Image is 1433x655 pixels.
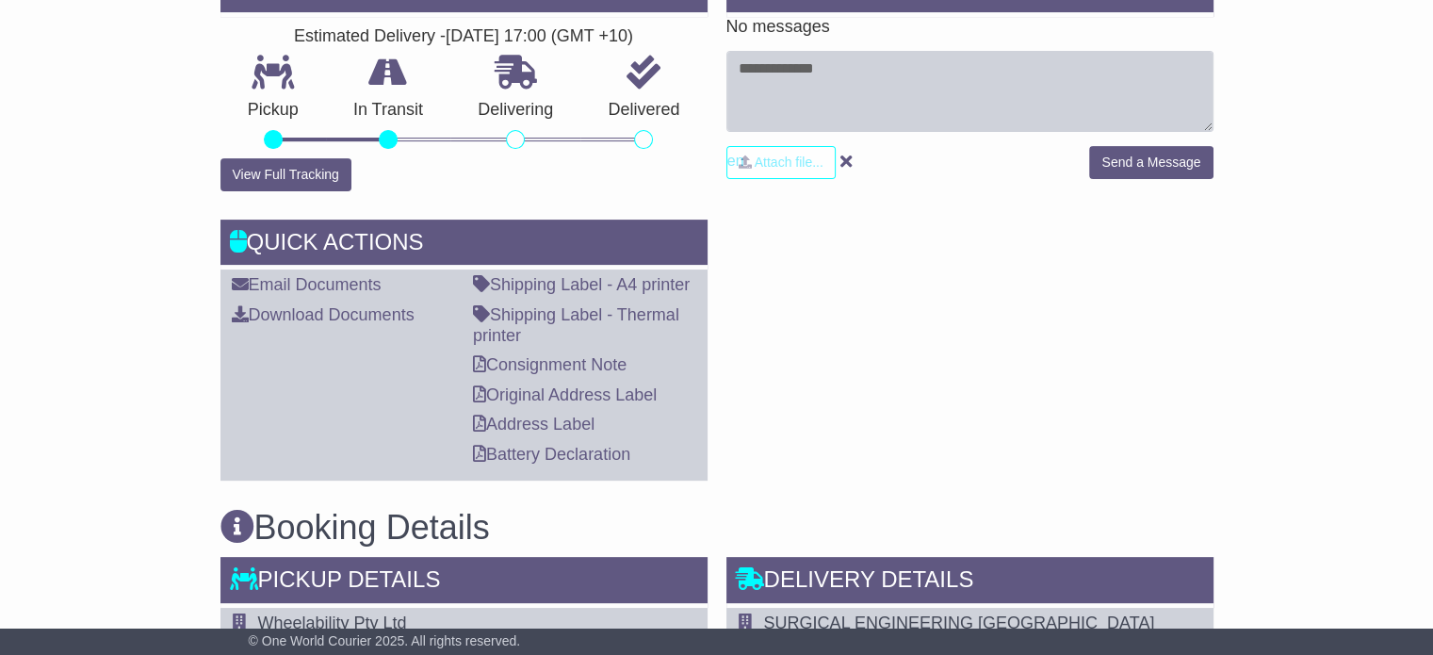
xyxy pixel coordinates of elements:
button: Send a Message [1089,146,1213,179]
div: Quick Actions [220,220,708,270]
a: Download Documents [232,305,415,324]
span: © One World Courier 2025. All rights reserved. [249,633,521,648]
div: Delivery Details [726,557,1213,608]
a: Battery Declaration [473,445,630,464]
a: Original Address Label [473,385,657,404]
a: Email Documents [232,275,382,294]
div: [DATE] 17:00 (GMT +10) [446,26,633,47]
div: Pickup Details [220,557,708,608]
span: Wheelability Pty Ltd [258,614,407,632]
a: Address Label [473,415,594,434]
span: SURGICAL ENGINEERING [GEOGRAPHIC_DATA] [764,614,1155,632]
p: No messages [726,17,1213,38]
p: Delivering [450,100,580,121]
h3: Booking Details [220,509,1213,547]
p: Pickup [220,100,326,121]
p: In Transit [326,100,450,121]
a: Shipping Label - A4 printer [473,275,690,294]
button: View Full Tracking [220,158,351,191]
a: Consignment Note [473,355,627,374]
a: Shipping Label - Thermal printer [473,305,679,345]
p: Delivered [580,100,707,121]
div: Estimated Delivery - [220,26,708,47]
